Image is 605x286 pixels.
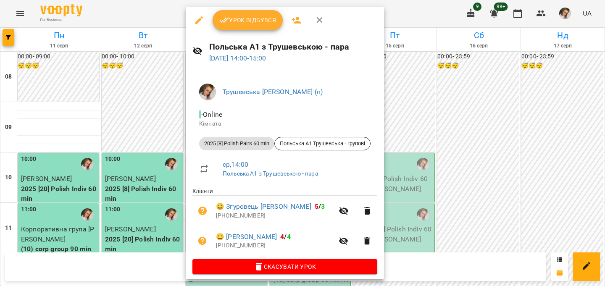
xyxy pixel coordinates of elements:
[199,120,371,128] p: Кімната
[223,88,323,96] a: Трушевська [PERSON_NAME] (п)
[199,110,224,118] span: - Online
[275,140,370,147] span: Польська А1 Трушевська - групові
[216,212,334,220] p: [PHONE_NUMBER]
[274,137,371,150] div: Польська А1 Трушевська - групові
[192,201,213,221] button: Візит ще не сплачено. Додати оплату?
[199,262,371,272] span: Скасувати Урок
[192,187,377,259] ul: Клієнти
[216,241,334,250] p: [PHONE_NUMBER]
[192,231,213,251] button: Візит ще не сплачено. Додати оплату?
[216,232,277,242] a: 😀 [PERSON_NAME]
[321,202,325,210] span: 3
[287,233,291,241] span: 4
[209,40,377,53] h6: Польська А1 з Трушевською - пара
[192,259,377,274] button: Скасувати Урок
[315,202,325,210] b: /
[223,170,318,177] a: Польська А1 з Трушевською - пара
[209,54,266,62] a: [DATE] 14:00-15:00
[280,233,284,241] span: 4
[223,160,248,168] a: ср , 14:00
[199,140,274,147] span: 2025 [8] Polish Pairs 60 min
[199,84,216,100] img: ca64c4ce98033927e4211a22b84d869f.JPG
[213,10,283,30] button: Урок відбувся
[219,15,276,25] span: Урок відбувся
[280,233,290,241] b: /
[315,202,318,210] span: 5
[216,202,311,212] a: 😀 Згуровець [PERSON_NAME]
